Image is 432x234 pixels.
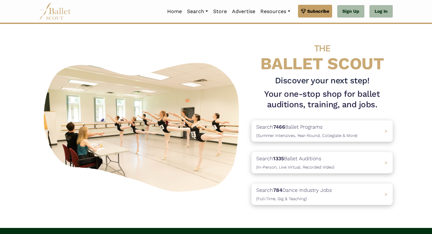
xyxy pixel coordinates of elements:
a: Subscribe [298,5,332,18]
img: gem.svg [301,8,306,15]
span: > [384,128,388,134]
span: THE [314,43,330,54]
a: Home [165,5,184,18]
a: Advertise [229,5,258,18]
h3: Discover your next step! [251,75,393,86]
p: Search Ballet Programs [256,123,357,139]
span: Subscribe [307,8,329,15]
span: (In-Person, Live Virtual, Recorded Video) [256,165,334,170]
h1: Your one-stop shop for ballet auditions, training, and jobs. [251,89,393,110]
a: Store [211,5,229,18]
span: (Summer Intensives, Year-Round, Collegiate & More) [256,133,357,138]
b: 784 [273,187,282,193]
a: Search1335Ballet Auditions(In-Person, Live Virtual, Recorded Video) > [251,152,393,173]
a: Search784Dance Industry Jobs(Full-Time, Gig & Teaching) > [251,184,393,205]
a: Search7466Ballet Programs(Summer Intensives, Year-Round, Collegiate & More)> [251,120,393,142]
b: 7466 [273,124,285,130]
span: > [384,160,388,166]
span: > [384,191,388,197]
a: Log In [369,5,393,18]
img: A group of ballerinas talking to each other in a ballet studio [39,57,246,195]
span: (Full-Time, Gig & Teaching) [256,196,307,201]
a: Search [184,5,211,18]
a: Sign Up [337,5,364,18]
a: Resources [258,5,293,18]
p: Search Dance Industry Jobs [256,186,332,202]
h4: BALLET SCOUT [251,37,393,73]
b: 1335 [273,155,284,162]
p: Search Ballet Auditions [256,155,334,171]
